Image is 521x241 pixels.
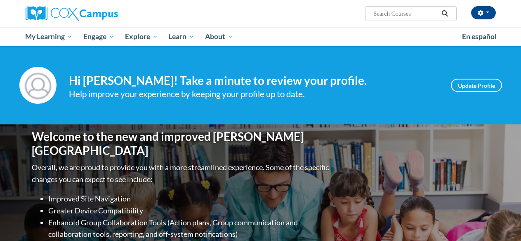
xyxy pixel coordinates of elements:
[26,6,118,21] img: Cox Campus
[48,217,331,241] li: Enhanced Group Collaboration Tools (Action plans, Group communication and collaboration tools, re...
[488,208,514,234] iframe: Button to launch messaging window
[471,6,496,19] button: Account Settings
[19,27,502,46] div: Main menu
[48,193,331,205] li: Improved Site Navigation
[78,27,120,46] a: Engage
[120,27,163,46] a: Explore
[168,32,194,42] span: Learn
[205,32,233,42] span: About
[457,28,502,45] a: En español
[438,9,451,19] button: Search
[20,27,78,46] a: My Learning
[451,79,502,92] a: Update Profile
[32,130,331,157] h1: Welcome to the new and improved [PERSON_NAME][GEOGRAPHIC_DATA]
[69,87,438,101] div: Help improve your experience by keeping your profile up to date.
[26,6,174,21] a: Cox Campus
[83,32,114,42] span: Engage
[48,205,331,217] li: Greater Device Compatibility
[19,67,57,104] img: Profile Image
[69,74,438,88] h4: Hi [PERSON_NAME]! Take a minute to review your profile.
[462,32,497,41] span: En español
[25,32,73,42] span: My Learning
[200,27,238,46] a: About
[163,27,200,46] a: Learn
[372,9,438,19] input: Search Courses
[32,161,331,185] p: Overall, we are proud to provide you with a more streamlined experience. Some of the specific cha...
[125,32,158,42] span: Explore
